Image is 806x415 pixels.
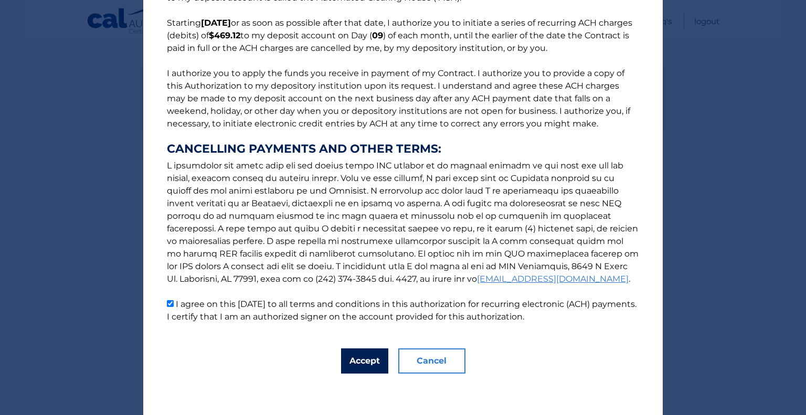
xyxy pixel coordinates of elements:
[167,299,637,322] label: I agree on this [DATE] to all terms and conditions in this authorization for recurring electronic...
[398,348,465,374] button: Cancel
[477,274,629,284] a: [EMAIL_ADDRESS][DOMAIN_NAME]
[372,30,383,40] b: 09
[209,30,240,40] b: $469.12
[201,18,231,28] b: [DATE]
[341,348,388,374] button: Accept
[167,143,639,155] strong: CANCELLING PAYMENTS AND OTHER TERMS:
